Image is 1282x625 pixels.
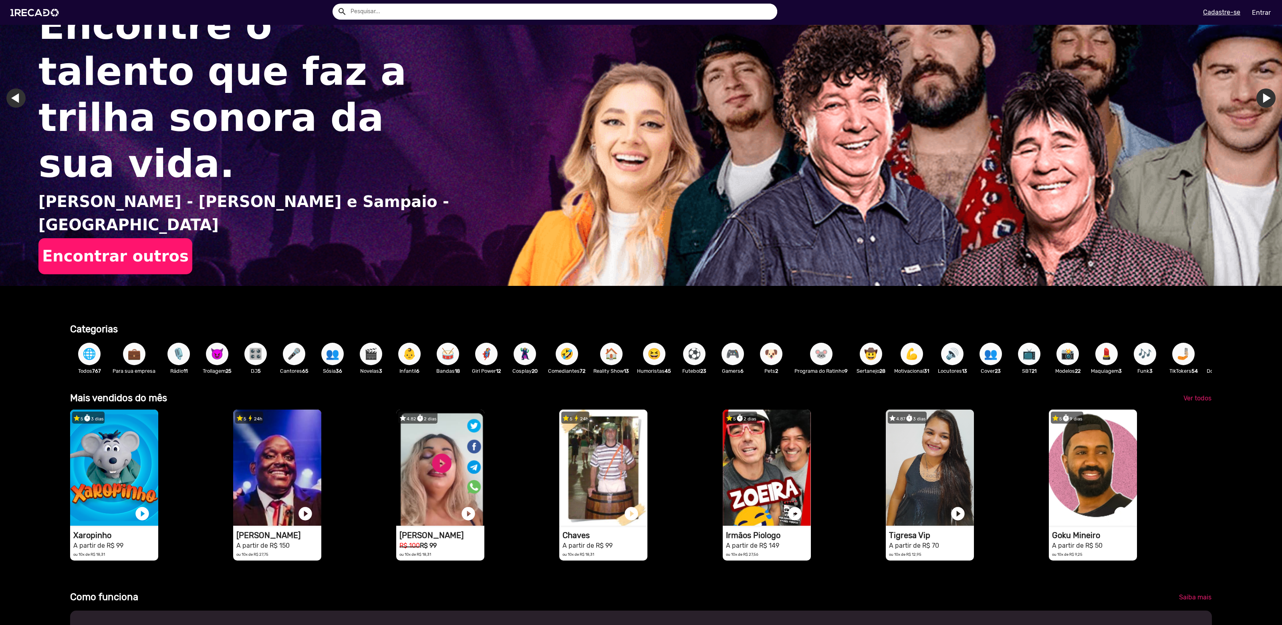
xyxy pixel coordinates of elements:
b: 767 [92,368,101,374]
a: play_circle_filled [787,506,803,522]
span: 👶 [403,343,416,365]
p: Humoristas [637,367,671,375]
button: 🥁 [437,343,459,365]
span: 🎛️ [249,343,262,365]
p: TikTokers [1168,367,1199,375]
b: 31 [924,368,929,374]
span: 📺 [1022,343,1036,365]
h1: Irmãos Piologo [726,531,811,540]
p: Para sua empresa [113,367,155,375]
b: Categorias [70,324,118,335]
a: Saiba mais [1173,590,1218,605]
span: 🎬 [364,343,378,365]
small: ou 10x de R$ 12,95 [889,552,921,557]
b: 36 [336,368,342,374]
button: 🎬 [360,343,382,365]
b: 23 [995,368,1001,374]
b: 9 [845,368,848,374]
button: 🎛️ [244,343,267,365]
b: 12 [496,368,501,374]
h1: [PERSON_NAME] [236,531,321,540]
a: Entrar [1247,6,1276,20]
button: 👥 [321,343,344,365]
button: 🔊 [941,343,964,365]
p: Todos [74,367,105,375]
small: A partir de R$ 99 [562,542,613,549]
span: 📸 [1061,343,1074,365]
h1: Encontre o talento que faz a trilha sonora da sua vida. [38,3,439,187]
button: 🎶 [1134,343,1156,365]
button: 🎮 [722,343,744,365]
a: Ir para o último slide [6,88,26,108]
b: 6 [416,368,419,374]
button: 🦹🏼‍♀️ [514,343,536,365]
a: play_circle_filled [950,506,966,522]
button: 📸 [1056,343,1079,365]
button: 🤣 [556,343,578,365]
button: 🐶 [760,343,782,365]
h1: Xaropinho [73,531,158,540]
p: Novelas [356,367,386,375]
b: 25 [226,368,232,374]
video: 1RECADO vídeos dedicados para fãs e empresas [723,410,811,526]
span: 🦹🏼‍♀️ [518,343,532,365]
button: 🎙️ [167,343,190,365]
b: 13 [624,368,629,374]
b: 20 [532,368,538,374]
p: Reality Show [593,367,629,375]
small: ou 10x de R$ 9,25 [1052,552,1082,557]
small: A partir de R$ 70 [889,542,939,549]
b: 45 [665,368,671,374]
b: 6 [740,368,744,374]
p: Sósia [317,367,348,375]
span: 🦸‍♀️ [480,343,493,365]
span: 🏠 [605,343,618,365]
b: R$ 99 [420,542,437,549]
p: [PERSON_NAME] - [PERSON_NAME] e Sampaio - [GEOGRAPHIC_DATA] [38,190,551,236]
p: Rádio [163,367,194,375]
b: 13 [962,368,967,374]
p: Comediantes [548,367,585,375]
button: 🦸‍♀️ [475,343,498,365]
b: 18 [455,368,460,374]
span: 🎙️ [172,343,185,365]
button: 💼 [123,343,145,365]
p: Motivacional [894,367,929,375]
button: 👶 [398,343,421,365]
p: Sertanejo [856,367,886,375]
small: A partir de R$ 99 [73,542,123,549]
a: play_circle_filled [460,506,476,522]
span: 💄 [1100,343,1113,365]
span: ⚽ [687,343,701,365]
span: 🐶 [764,343,778,365]
a: play_circle_filled [297,506,313,522]
b: Mais vendidos do mês [70,392,167,404]
button: Encontrar outros [38,238,192,274]
p: Infantil [394,367,425,375]
input: Pesquisar... [345,4,777,20]
button: ⚽ [683,343,706,365]
span: 🤣 [560,343,574,365]
span: 💪 [905,343,919,365]
small: A partir de R$ 149 [726,542,779,549]
a: Ir para o próximo slide [1256,88,1276,108]
b: 3 [379,368,382,374]
video: 1RECADO vídeos dedicados para fãs e empresas [886,410,974,526]
small: ou 10x de R$ 27,75 [236,552,268,557]
button: 🤳🏼 [1172,343,1195,365]
a: play_circle_filled [134,506,150,522]
button: 🌐 [78,343,101,365]
span: 🤳🏼 [1177,343,1190,365]
p: Doe 1Recado [1207,367,1240,375]
p: Gamers [718,367,748,375]
mat-icon: Example home icon [337,7,347,16]
p: Trollagem [202,367,232,375]
span: 👥 [326,343,339,365]
p: Bandas [433,367,463,375]
p: Girl Power [471,367,502,375]
b: 65 [302,368,308,374]
p: SBT [1014,367,1044,375]
b: 2 [775,368,778,374]
button: 🏠 [600,343,623,365]
b: 28 [879,368,885,374]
